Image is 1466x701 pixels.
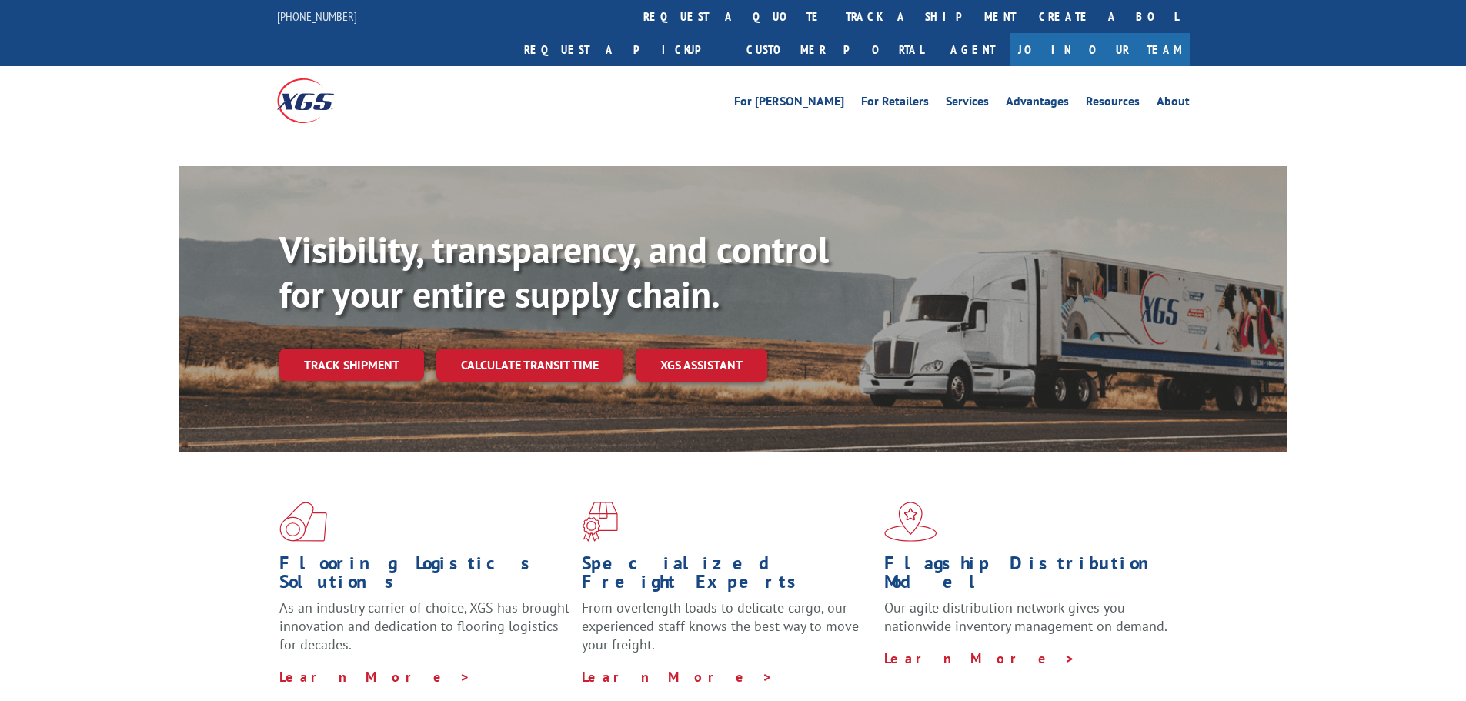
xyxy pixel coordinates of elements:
[946,95,989,112] a: Services
[935,33,1010,66] a: Agent
[513,33,735,66] a: Request a pickup
[582,554,873,599] h1: Specialized Freight Experts
[279,554,570,599] h1: Flooring Logistics Solutions
[582,502,618,542] img: xgs-icon-focused-on-flooring-red
[884,554,1175,599] h1: Flagship Distribution Model
[861,95,929,112] a: For Retailers
[1010,33,1190,66] a: Join Our Team
[436,349,623,382] a: Calculate transit time
[1086,95,1140,112] a: Resources
[636,349,767,382] a: XGS ASSISTANT
[582,668,773,686] a: Learn More >
[884,649,1076,667] a: Learn More >
[277,8,357,24] a: [PHONE_NUMBER]
[1006,95,1069,112] a: Advantages
[279,599,569,653] span: As an industry carrier of choice, XGS has brought innovation and dedication to flooring logistics...
[735,33,935,66] a: Customer Portal
[279,502,327,542] img: xgs-icon-total-supply-chain-intelligence-red
[279,225,829,318] b: Visibility, transparency, and control for your entire supply chain.
[582,599,873,667] p: From overlength loads to delicate cargo, our experienced staff knows the best way to move your fr...
[884,502,937,542] img: xgs-icon-flagship-distribution-model-red
[734,95,844,112] a: For [PERSON_NAME]
[884,599,1167,635] span: Our agile distribution network gives you nationwide inventory management on demand.
[279,349,424,381] a: Track shipment
[279,668,471,686] a: Learn More >
[1157,95,1190,112] a: About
